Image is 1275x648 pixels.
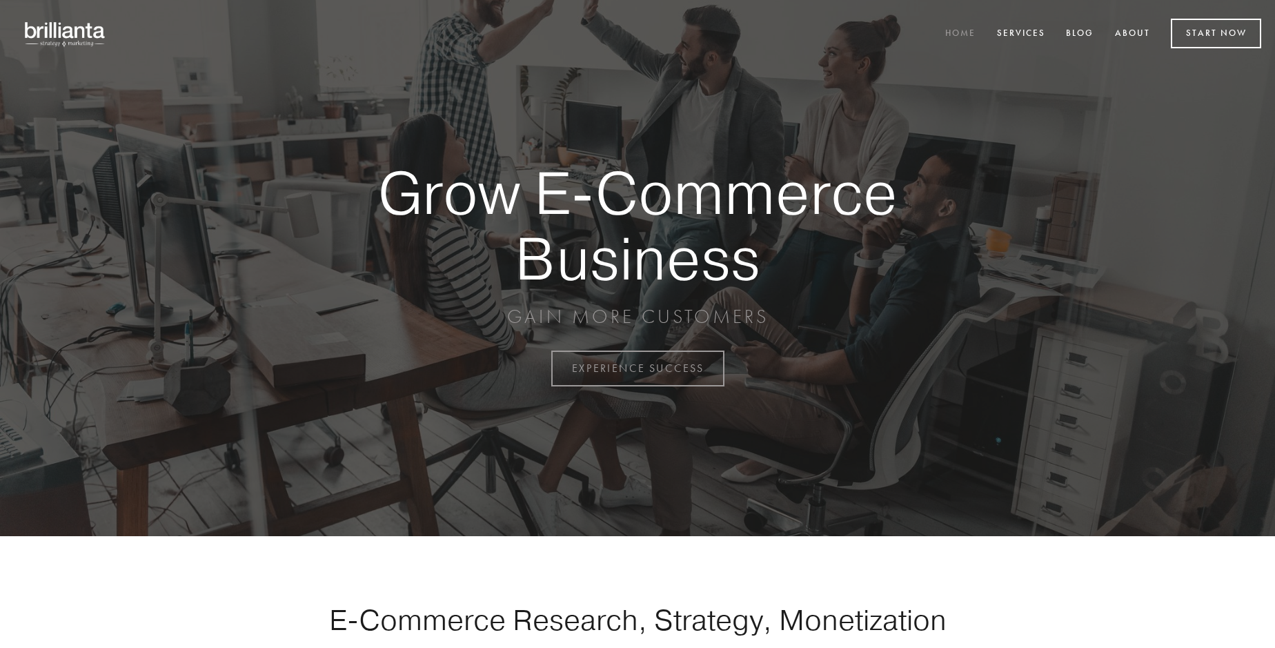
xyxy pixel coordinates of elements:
p: GAIN MORE CUSTOMERS [330,304,945,329]
a: Blog [1057,23,1103,46]
a: Home [936,23,985,46]
img: brillianta - research, strategy, marketing [14,14,117,54]
strong: Grow E-Commerce Business [330,160,945,291]
h1: E-Commerce Research, Strategy, Monetization [286,602,989,637]
a: EXPERIENCE SUCCESS [551,351,724,386]
a: About [1106,23,1159,46]
a: Services [988,23,1054,46]
a: Start Now [1171,19,1261,48]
